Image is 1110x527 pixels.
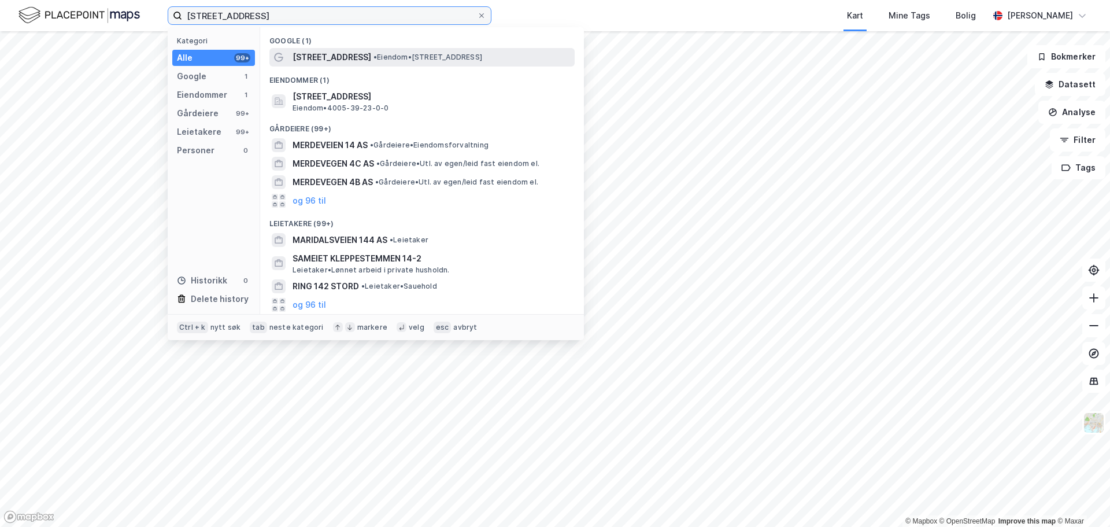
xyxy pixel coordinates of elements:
[241,72,250,81] div: 1
[1038,101,1105,124] button: Analyse
[1052,471,1110,527] iframe: Chat Widget
[1007,9,1073,23] div: [PERSON_NAME]
[1050,128,1105,152] button: Filter
[847,9,863,23] div: Kart
[3,510,54,524] a: Mapbox homepage
[1027,45,1105,68] button: Bokmerker
[241,90,250,99] div: 1
[361,282,437,291] span: Leietaker • Sauehold
[956,9,976,23] div: Bolig
[409,323,424,332] div: velg
[234,53,250,62] div: 99+
[1083,412,1105,434] img: Z
[361,282,365,290] span: •
[376,159,539,168] span: Gårdeiere • Utl. av egen/leid fast eiendom el.
[293,233,387,247] span: MARIDALSVEIEN 144 AS
[177,88,227,102] div: Eiendommer
[370,141,373,149] span: •
[177,51,193,65] div: Alle
[269,323,324,332] div: neste kategori
[293,298,326,312] button: og 96 til
[375,178,379,186] span: •
[1052,156,1105,179] button: Tags
[939,517,996,525] a: OpenStreetMap
[177,36,255,45] div: Kategori
[234,127,250,137] div: 99+
[373,53,482,62] span: Eiendom • [STREET_ADDRESS]
[177,322,208,333] div: Ctrl + k
[293,157,374,171] span: MERDEVEGEN 4C AS
[177,274,227,288] div: Historikk
[182,7,477,24] input: Søk på adresse, matrikkel, gårdeiere, leietakere eller personer
[370,141,489,150] span: Gårdeiere • Eiendomsforvaltning
[234,109,250,118] div: 99+
[889,9,930,23] div: Mine Tags
[905,517,937,525] a: Mapbox
[293,175,373,189] span: MERDEVEGEN 4B AS
[260,27,584,48] div: Google (1)
[357,323,387,332] div: markere
[250,322,267,333] div: tab
[293,194,326,208] button: og 96 til
[293,50,371,64] span: [STREET_ADDRESS]
[210,323,241,332] div: nytt søk
[1035,73,1105,96] button: Datasett
[998,517,1056,525] a: Improve this map
[191,292,249,306] div: Delete history
[390,235,428,245] span: Leietaker
[390,235,393,244] span: •
[293,104,388,113] span: Eiendom • 4005-39-23-0-0
[373,53,377,61] span: •
[177,125,221,139] div: Leietakere
[293,138,368,152] span: MERDEVEIEN 14 AS
[260,115,584,136] div: Gårdeiere (99+)
[177,69,206,83] div: Google
[293,266,450,275] span: Leietaker • Lønnet arbeid i private husholdn.
[260,210,584,231] div: Leietakere (99+)
[434,322,452,333] div: esc
[453,323,477,332] div: avbryt
[293,90,570,104] span: [STREET_ADDRESS]
[241,146,250,155] div: 0
[293,279,359,293] span: RING 142 STORD
[375,178,538,187] span: Gårdeiere • Utl. av egen/leid fast eiendom el.
[177,106,219,120] div: Gårdeiere
[18,5,140,25] img: logo.f888ab2527a4732fd821a326f86c7f29.svg
[260,67,584,87] div: Eiendommer (1)
[376,159,380,168] span: •
[293,252,570,266] span: SAMEIET KLEPPESTEMMEN 14-2
[241,276,250,285] div: 0
[177,143,214,157] div: Personer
